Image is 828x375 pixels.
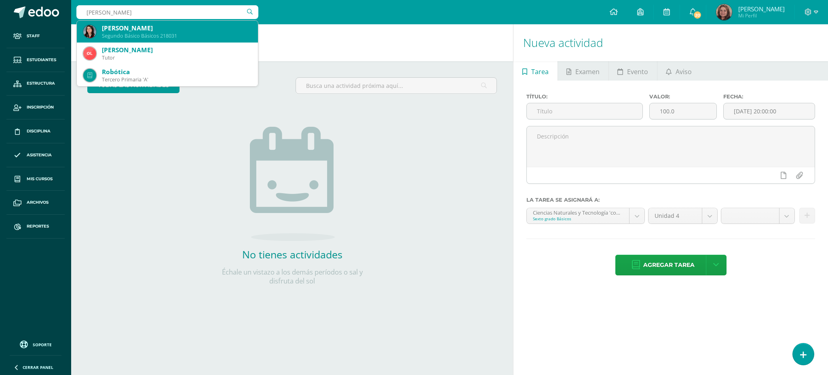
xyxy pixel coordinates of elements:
label: Fecha: [723,94,815,100]
span: Mi Perfil [738,12,785,19]
a: Inscripción [6,96,65,119]
span: Disciplina [27,128,51,134]
span: Evento [627,62,648,81]
span: Reportes [27,223,49,230]
span: Inscripción [27,104,54,111]
span: Aviso [676,62,692,81]
span: Estudiantes [27,57,56,63]
span: Staff [27,33,40,39]
a: Disciplina [6,119,65,143]
h1: Nueva actividad [523,24,818,61]
span: Estructura [27,80,55,87]
a: Archivos [6,191,65,215]
span: Mis cursos [27,176,53,182]
a: Unidad 4 [648,208,717,224]
label: La tarea se asignará a: [526,197,815,203]
div: Ciencias Naturales y Tecnología 'compound--Ciencias Naturales y Tecnología' [533,208,623,216]
span: Soporte [33,342,52,347]
a: Soporte [10,339,61,349]
a: Evento [609,61,657,81]
div: Tutor [102,54,251,61]
span: [PERSON_NAME] [738,5,785,13]
input: Título [527,103,642,119]
div: Segundo Básico Básicos 218031 [102,32,251,39]
h1: Actividades [81,24,503,61]
div: [PERSON_NAME] [102,46,251,54]
span: Tarea [531,62,549,81]
img: b20be52476d037d2dd4fed11a7a31884.png [716,4,732,20]
span: Agregar tarea [643,255,695,275]
p: Échale un vistazo a los demás períodos o sal y disfruta del sol [211,268,373,286]
label: Título: [526,94,643,100]
div: Sexto grado Básicos [533,216,623,222]
div: [PERSON_NAME] [102,24,251,32]
a: Staff [6,24,65,48]
div: Tercero Primaria 'A' [102,76,251,83]
a: Mis cursos [6,167,65,191]
a: Tarea [513,61,557,81]
label: Valor: [649,94,716,100]
img: f6632ca23644efc8c5536069adceeb88.png [83,25,96,38]
a: Reportes [6,215,65,239]
a: Estructura [6,72,65,96]
input: Puntos máximos [650,103,716,119]
span: Unidad 4 [655,208,696,224]
img: c24e8f8aa09b014f8827e5194a8e3920.png [83,47,96,60]
a: Aviso [657,61,701,81]
span: Cerrar panel [23,364,53,370]
a: Ciencias Naturales y Tecnología 'compound--Ciencias Naturales y Tecnología'Sexto grado Básicos [527,208,644,224]
h2: No tienes actividades [211,247,373,261]
span: 20 [693,11,702,19]
a: Examen [558,61,608,81]
input: Busca una actividad próxima aquí... [296,78,497,94]
input: Busca un usuario... [76,5,258,19]
span: Asistencia [27,152,52,158]
span: Examen [575,62,600,81]
a: Estudiantes [6,48,65,72]
img: no_activities.png [250,127,335,241]
a: Asistencia [6,143,65,167]
div: Robótica [102,68,251,76]
span: Archivos [27,199,49,206]
input: Fecha de entrega [724,103,815,119]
